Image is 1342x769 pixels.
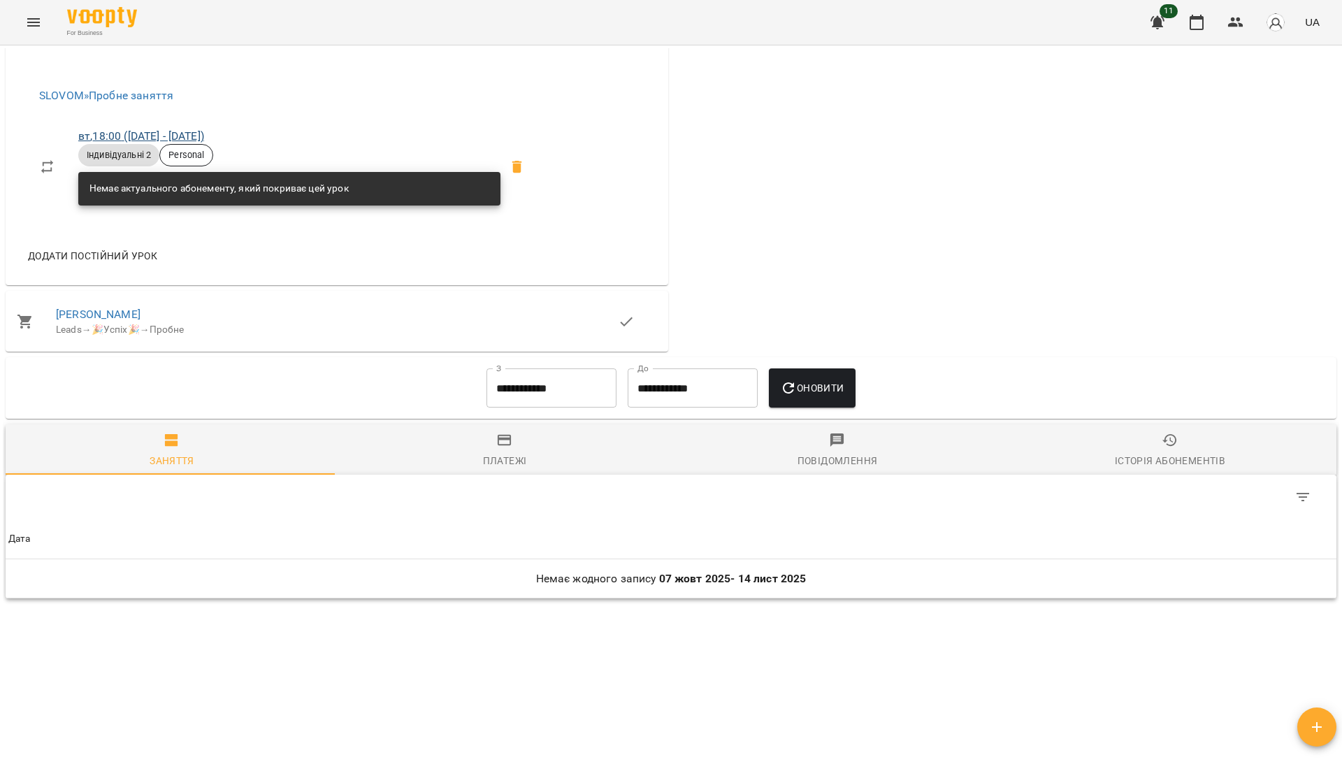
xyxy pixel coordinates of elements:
[1115,452,1225,469] div: Історія абонементів
[8,531,31,547] div: Sort
[8,531,31,547] div: Дата
[160,149,212,161] span: Personal
[67,29,137,38] span: For Business
[8,531,1334,547] span: Дата
[17,6,50,39] button: Menu
[28,247,157,264] span: Додати постійний урок
[500,150,534,184] span: Видалити приватний урок Андрій Мандзюк А1 вт 18:00 клієнта Андрій Мандзюк
[82,324,92,335] span: →
[39,89,173,102] a: SLOVOM»Пробне заняття
[769,368,855,408] button: Оновити
[78,149,159,161] span: Індивідуальні 2
[1305,15,1320,29] span: UA
[78,129,204,143] a: вт,18:00 ([DATE] - [DATE])
[89,176,349,201] div: Немає актуального абонементу, який покриває цей урок
[140,324,150,335] span: →
[1286,480,1320,514] button: Фільтр
[780,380,844,396] span: Оновити
[798,452,878,469] div: Повідомлення
[22,243,163,268] button: Додати постійний урок
[56,323,618,337] div: Leads 🎉Успіх🎉 Пробне
[1299,9,1325,35] button: UA
[659,572,807,585] b: 07 жовт 2025 - 14 лист 2025
[1160,4,1178,18] span: 11
[8,570,1334,587] p: Немає жодного запису
[150,452,194,469] div: Заняття
[483,452,527,469] div: Платежі
[1266,13,1285,32] img: avatar_s.png
[67,7,137,27] img: Voopty Logo
[6,475,1336,519] div: Table Toolbar
[56,308,140,321] a: [PERSON_NAME]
